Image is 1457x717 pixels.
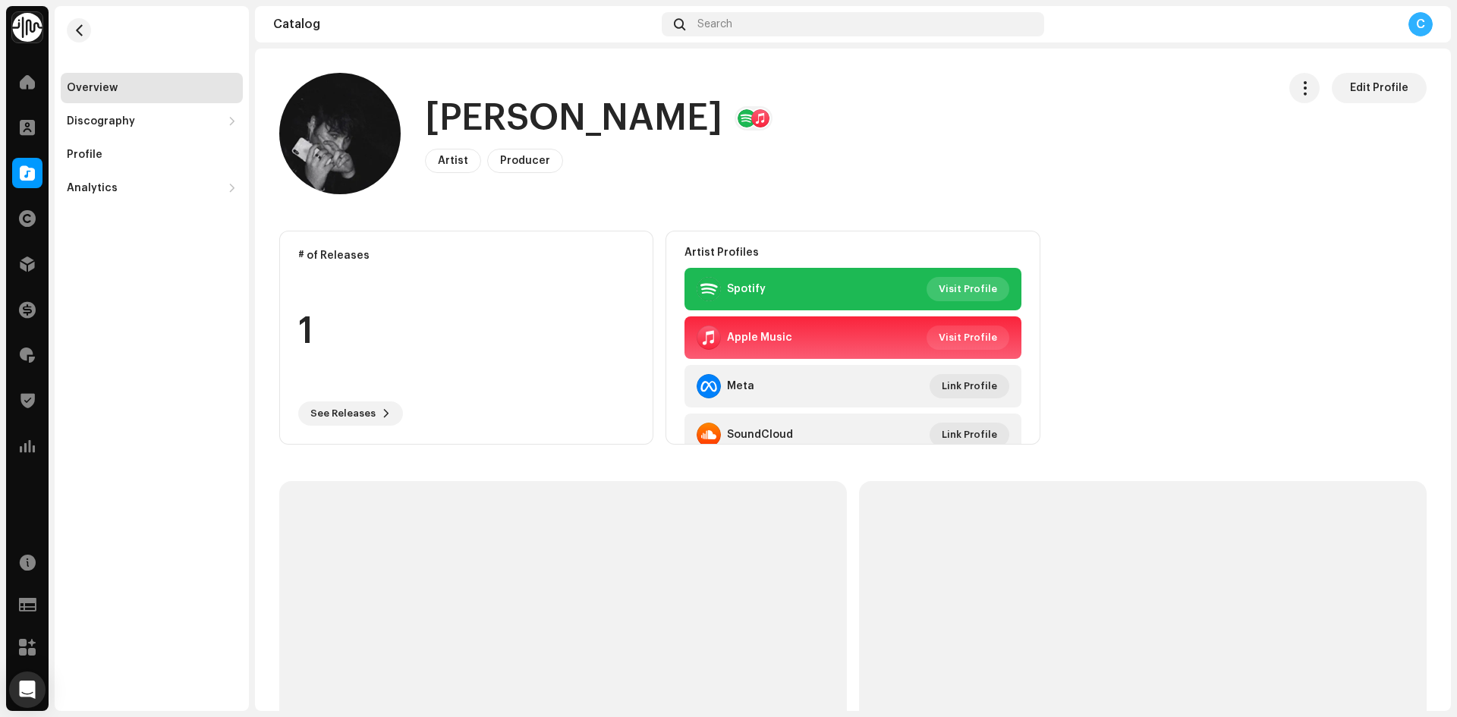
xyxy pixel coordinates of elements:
img: 0f74c21f-6d1c-4dbc-9196-dbddad53419e [12,12,42,42]
button: See Releases [298,401,403,426]
div: C [1408,12,1433,36]
span: Search [697,18,732,30]
div: Open Intercom Messenger [9,671,46,708]
re-o-card-data: # of Releases [279,231,653,445]
re-m-nav-dropdown: Discography [61,106,243,137]
img: 500e8910-0676-463a-8631-bff6be06fa8b [279,73,401,194]
button: Link Profile [930,374,1009,398]
div: Overview [67,82,118,94]
span: Producer [500,156,550,166]
re-m-nav-dropdown: Analytics [61,173,243,203]
span: See Releases [310,398,376,429]
div: Apple Music [727,332,792,344]
span: Edit Profile [1350,73,1408,103]
div: Meta [727,380,754,392]
div: SoundCloud [727,429,793,441]
span: Artist [438,156,468,166]
span: Link Profile [942,371,997,401]
button: Visit Profile [927,277,1009,301]
div: Analytics [67,182,118,194]
button: Visit Profile [927,325,1009,350]
button: Edit Profile [1332,73,1427,103]
h1: [PERSON_NAME] [425,94,722,143]
div: # of Releases [298,250,634,262]
re-m-nav-item: Overview [61,73,243,103]
strong: Artist Profiles [684,247,759,259]
div: Catalog [273,18,656,30]
button: Link Profile [930,423,1009,447]
div: Discography [67,115,135,127]
div: Spotify [727,283,766,295]
span: Visit Profile [939,274,997,304]
span: Visit Profile [939,322,997,353]
span: Link Profile [942,420,997,450]
re-m-nav-item: Profile [61,140,243,170]
div: Profile [67,149,102,161]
